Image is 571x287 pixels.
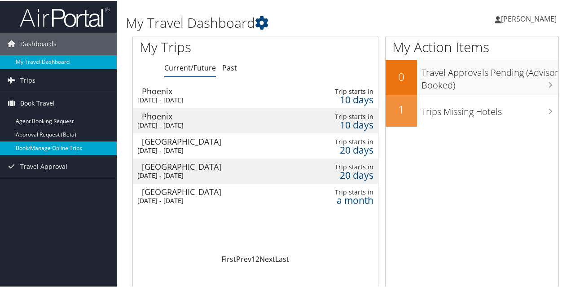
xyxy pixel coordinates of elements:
div: [GEOGRAPHIC_DATA] [142,137,293,145]
div: a month [321,195,373,203]
span: Dashboards [20,32,57,54]
div: Trip starts in [321,137,373,145]
div: 10 days [321,120,373,128]
div: 20 days [321,145,373,153]
span: Trips [20,68,35,91]
a: 0Travel Approvals Pending (Advisor Booked) [386,59,558,94]
a: 1Trips Missing Hotels [386,94,558,126]
h1: My Action Items [386,37,558,56]
div: [DATE] - [DATE] [137,95,288,103]
div: [DATE] - [DATE] [137,146,288,154]
div: Trip starts in [321,187,373,195]
span: [PERSON_NAME] [501,13,557,23]
h3: Trips Missing Hotels [422,100,558,117]
a: 1 [251,253,255,263]
div: 20 days [321,170,373,178]
span: Book Travel [20,91,55,114]
h1: My Travel Dashboard [126,13,419,31]
div: Trip starts in [321,162,373,170]
a: 2 [255,253,259,263]
div: [GEOGRAPHIC_DATA] [142,162,293,170]
div: Phoenix [142,111,293,119]
div: 10 days [321,95,373,103]
div: Trip starts in [321,112,373,120]
span: Travel Approval [20,155,67,177]
h3: Travel Approvals Pending (Advisor Booked) [422,61,558,91]
div: [GEOGRAPHIC_DATA] [142,187,293,195]
a: Next [259,253,275,263]
div: [DATE] - [DATE] [137,196,288,204]
a: Current/Future [164,62,216,72]
h2: 1 [386,101,417,116]
a: [PERSON_NAME] [495,4,566,31]
a: Last [275,253,289,263]
img: airportal-logo.png [20,6,110,27]
div: [DATE] - [DATE] [137,120,288,128]
a: First [221,253,236,263]
a: Past [222,62,237,72]
div: Trip starts in [321,87,373,95]
a: Prev [236,253,251,263]
div: [DATE] - [DATE] [137,171,288,179]
h2: 0 [386,68,417,84]
div: Phoenix [142,86,293,94]
h1: My Trips [140,37,269,56]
